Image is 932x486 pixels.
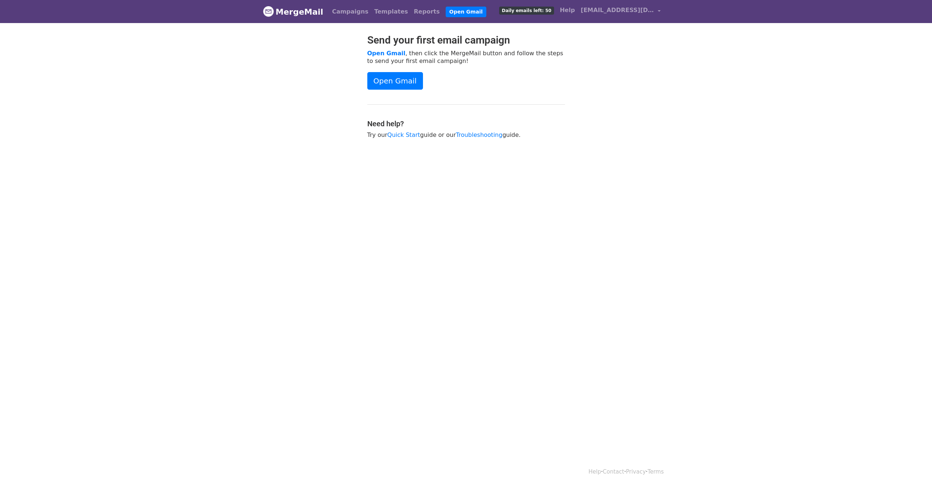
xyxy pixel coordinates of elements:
a: [EMAIL_ADDRESS][DOMAIN_NAME] [578,3,664,20]
a: Open Gmail [446,7,486,17]
a: Terms [647,468,664,475]
span: [EMAIL_ADDRESS][DOMAIN_NAME] [581,6,654,15]
span: Daily emails left: 50 [499,7,554,15]
a: Templates [371,4,411,19]
a: Contact [603,468,624,475]
img: MergeMail logo [263,6,274,17]
h2: Send your first email campaign [367,34,565,46]
a: Open Gmail [367,50,405,57]
a: Campaigns [329,4,371,19]
p: Try our guide or our guide. [367,131,565,139]
h4: Need help? [367,119,565,128]
a: Open Gmail [367,72,423,90]
a: Daily emails left: 50 [496,3,557,18]
a: Reports [411,4,443,19]
p: , then click the MergeMail button and follow the steps to send your first email campaign! [367,49,565,65]
a: Help [557,3,578,18]
a: Troubleshooting [456,131,502,138]
a: Privacy [626,468,646,475]
a: Quick Start [387,131,420,138]
a: MergeMail [263,4,323,19]
a: Help [588,468,601,475]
